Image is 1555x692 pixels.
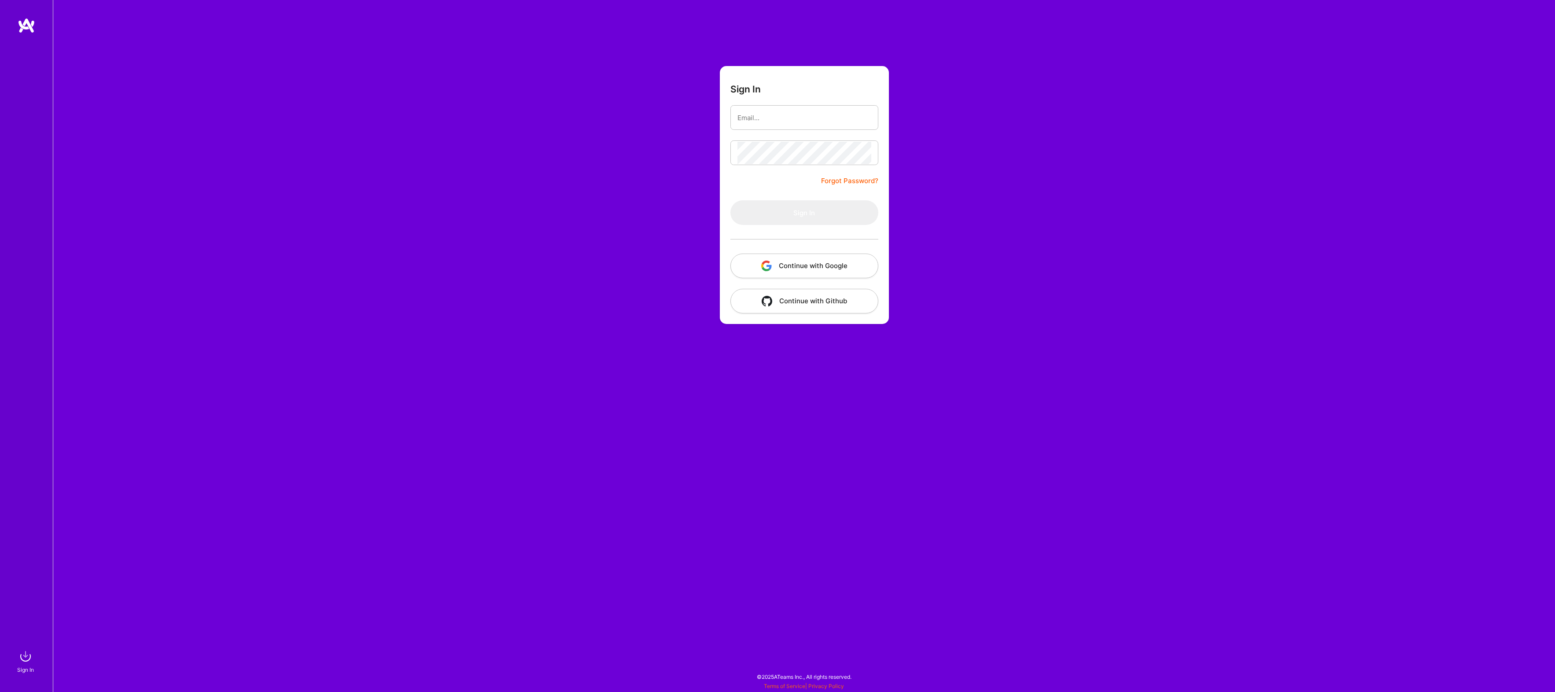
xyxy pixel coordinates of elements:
[18,18,35,33] img: logo
[764,683,844,689] span: |
[17,665,34,674] div: Sign In
[730,254,878,278] button: Continue with Google
[53,666,1555,688] div: © 2025 ATeams Inc., All rights reserved.
[808,683,844,689] a: Privacy Policy
[821,176,878,186] a: Forgot Password?
[730,84,761,95] h3: Sign In
[762,296,772,306] img: icon
[737,107,871,129] input: Email...
[17,648,34,665] img: sign in
[761,261,772,271] img: icon
[730,200,878,225] button: Sign In
[18,648,34,674] a: sign inSign In
[730,289,878,313] button: Continue with Github
[764,683,805,689] a: Terms of Service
